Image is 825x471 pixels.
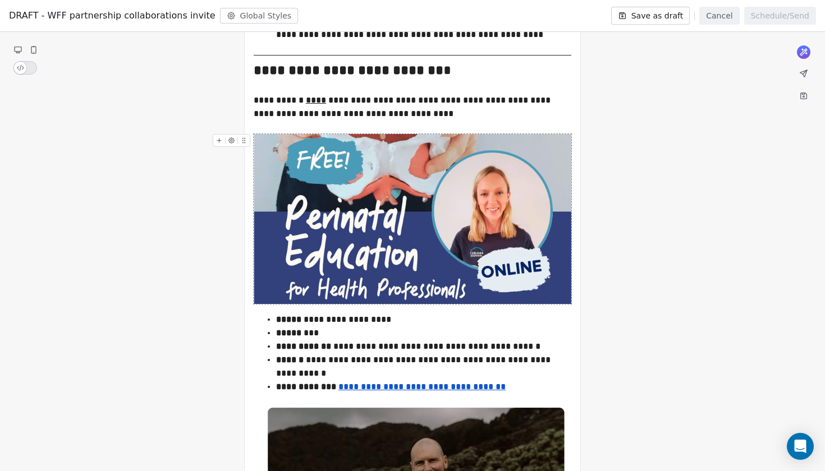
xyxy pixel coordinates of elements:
[220,8,299,24] button: Global Styles
[611,7,690,25] button: Save as draft
[744,7,816,25] button: Schedule/Send
[9,9,216,22] span: DRAFT - WFF partnership collaborations invite
[699,7,739,25] button: Cancel
[787,433,814,460] div: Open Intercom Messenger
